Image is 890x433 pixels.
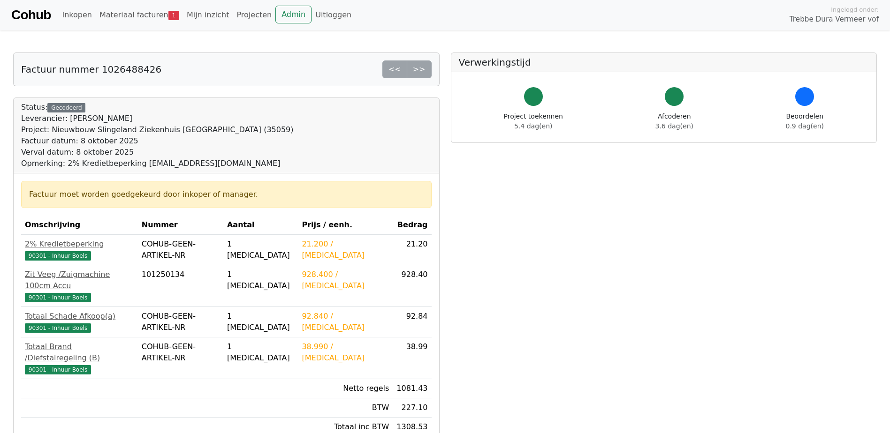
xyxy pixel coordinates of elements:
[21,147,294,158] div: Verval datum: 8 oktober 2025
[302,341,389,364] div: 38.990 / [MEDICAL_DATA]
[786,112,824,131] div: Beoordelen
[21,216,138,235] th: Omschrijving
[275,6,312,23] a: Admin
[138,337,223,379] td: COHUB-GEEN-ARTIKEL-NR
[168,11,179,20] span: 1
[138,307,223,337] td: COHUB-GEEN-ARTIKEL-NR
[227,239,294,261] div: 1 [MEDICAL_DATA]
[21,102,294,169] div: Status:
[21,158,294,169] div: Opmerking: 2% Kredietbeperking [EMAIL_ADDRESS][DOMAIN_NAME]
[138,216,223,235] th: Nummer
[58,6,95,24] a: Inkopen
[11,4,51,26] a: Cohub
[514,122,552,130] span: 5.4 dag(en)
[25,365,91,374] span: 90301 - Inhuur Boels
[25,323,91,333] span: 90301 - Inhuur Boels
[227,269,294,291] div: 1 [MEDICAL_DATA]
[25,269,134,303] a: Zit Veeg /Zuigmachine 100cm Accu90301 - Inhuur Boels
[393,337,431,379] td: 38.99
[655,122,693,130] span: 3.6 dag(en)
[504,112,563,131] div: Project toekennen
[25,251,91,261] span: 90301 - Inhuur Boels
[393,398,431,418] td: 227.10
[183,6,233,24] a: Mijn inzicht
[393,265,431,307] td: 928.40
[47,103,85,112] div: Gecodeerd
[312,6,355,24] a: Uitloggen
[21,113,294,124] div: Leverancier: [PERSON_NAME]
[233,6,275,24] a: Projecten
[223,216,298,235] th: Aantal
[25,341,134,375] a: Totaal Brand /Diefstalregeling (B)90301 - Inhuur Boels
[21,135,294,147] div: Factuur datum: 8 oktober 2025
[138,235,223,265] td: COHUB-GEEN-ARTIKEL-NR
[227,341,294,364] div: 1 [MEDICAL_DATA]
[302,311,389,333] div: 92.840 / [MEDICAL_DATA]
[25,293,91,302] span: 90301 - Inhuur Boels
[393,216,431,235] th: Bedrag
[138,265,223,307] td: 101250134
[25,341,134,364] div: Totaal Brand /Diefstalregeling (B)
[298,398,393,418] td: BTW
[459,57,869,68] h5: Verwerkingstijd
[298,379,393,398] td: Netto regels
[25,311,134,333] a: Totaal Schade Afkoop(a)90301 - Inhuur Boels
[25,239,134,250] div: 2% Kredietbeperking
[393,235,431,265] td: 21.20
[655,112,693,131] div: Afcoderen
[302,239,389,261] div: 21.200 / [MEDICAL_DATA]
[302,269,389,291] div: 928.400 / [MEDICAL_DATA]
[25,239,134,261] a: 2% Kredietbeperking90301 - Inhuur Boels
[831,5,879,14] span: Ingelogd onder:
[298,216,393,235] th: Prijs / eenh.
[393,307,431,337] td: 92.84
[790,14,879,25] span: Trebbe Dura Vermeer vof
[227,311,294,333] div: 1 [MEDICAL_DATA]
[25,311,134,322] div: Totaal Schade Afkoop(a)
[21,64,161,75] h5: Factuur nummer 1026488426
[393,379,431,398] td: 1081.43
[96,6,183,24] a: Materiaal facturen1
[786,122,824,130] span: 0.9 dag(en)
[21,124,294,135] div: Project: Nieuwbouw Slingeland Ziekenhuis [GEOGRAPHIC_DATA] (35059)
[25,269,134,291] div: Zit Veeg /Zuigmachine 100cm Accu
[29,189,424,200] div: Factuur moet worden goedgekeurd door inkoper of manager.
